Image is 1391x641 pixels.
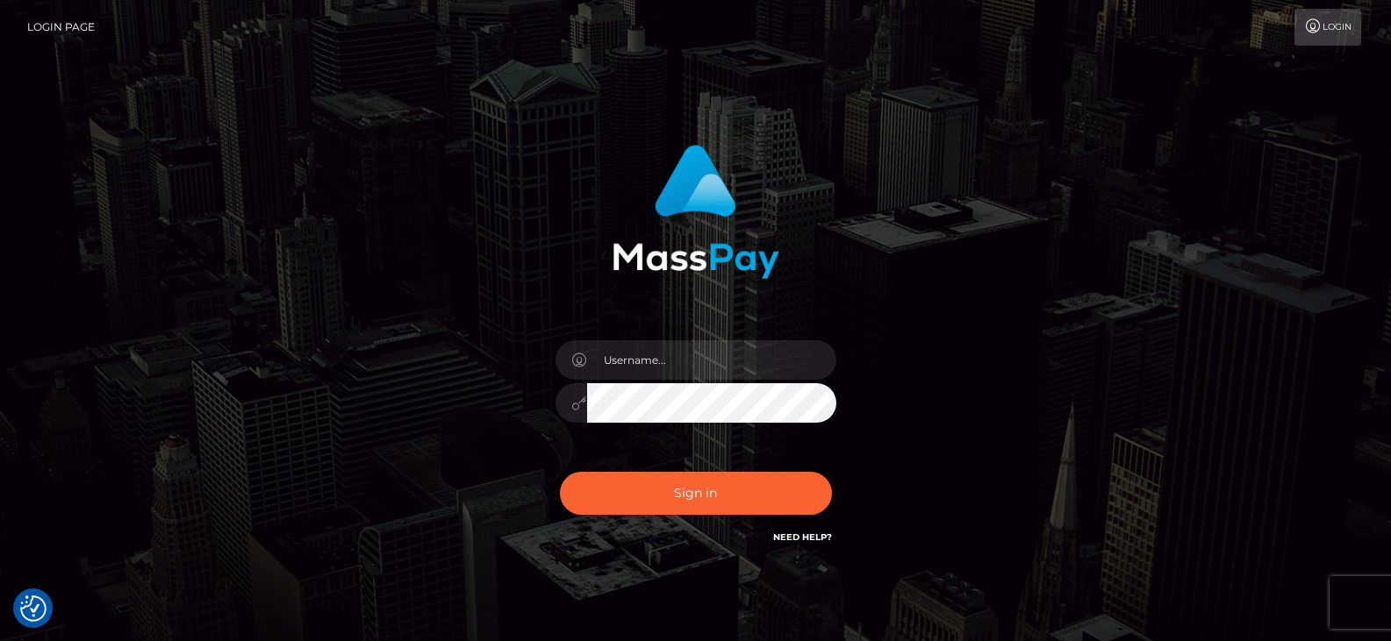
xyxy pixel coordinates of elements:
img: MassPay Login [613,145,779,279]
button: Consent Preferences [20,595,47,622]
input: Username... [587,340,836,380]
button: Sign in [560,472,832,515]
a: Login Page [27,9,95,46]
img: Revisit consent button [20,595,47,622]
a: Login [1294,9,1361,46]
a: Need Help? [773,531,832,543]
